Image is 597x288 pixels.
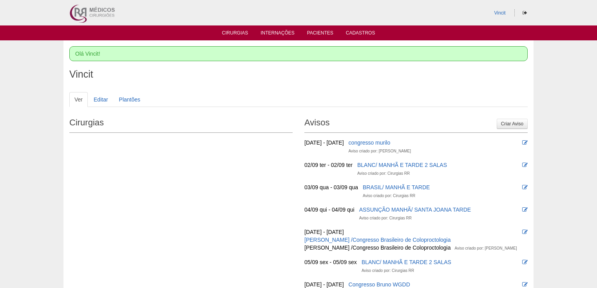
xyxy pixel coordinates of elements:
div: [DATE] - [DATE] [304,228,344,236]
i: Editar [522,185,528,190]
div: [DATE] - [DATE] [304,139,344,147]
a: Congresso Bruno WGDD [349,281,410,288]
div: [PERSON_NAME] /Congresso Brasileiro de Coloproctologia [304,244,451,252]
h2: Cirurgias [69,115,293,133]
a: Editar [89,92,113,107]
a: Ver [69,92,88,107]
a: BLANC/ MANHÃ E TARDE 2 SALAS [362,259,451,265]
div: Aviso criado por: Cirurgias RR [359,214,412,222]
a: Pacientes [307,30,333,38]
a: Internações [261,30,295,38]
div: Aviso criado por: [PERSON_NAME] [455,245,517,252]
a: ASSUNÇÃO MANHÃ/ SANTA JOANA TARDE [359,206,471,213]
div: Aviso criado por: Cirurgias RR [362,267,414,275]
i: Editar [522,259,528,265]
i: Editar [522,282,528,287]
a: [PERSON_NAME] /Congresso Brasileiro de Coloproctologia [304,237,451,243]
div: Olá Vincit! [69,46,528,61]
h1: Vincit [69,69,528,79]
div: 03/09 qua - 03/09 qua [304,183,358,191]
h2: Avisos [304,115,528,133]
i: Sair [523,11,527,15]
a: BLANC/ MANHÃ E TARDE 2 SALAS [357,162,447,168]
i: Editar [522,140,528,145]
i: Editar [522,229,528,235]
div: Aviso criado por: Cirurgias RR [363,192,415,200]
i: Editar [522,162,528,168]
a: congresso murilo [349,139,391,146]
a: BRASIL/ MANHÃ E TARDE [363,184,430,190]
div: 04/09 qui - 04/09 qui [304,206,355,214]
a: Cadastros [346,30,375,38]
div: 05/09 sex - 05/09 sex [304,258,357,266]
a: Cirurgias [222,30,248,38]
a: Vincit [494,10,506,16]
div: Aviso criado por: [PERSON_NAME] [349,147,411,155]
i: Editar [522,207,528,212]
div: 02/09 ter - 02/09 ter [304,161,353,169]
div: Aviso criado por: Cirurgias RR [357,170,410,178]
a: Criar Aviso [497,119,528,129]
a: Plantões [114,92,145,107]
